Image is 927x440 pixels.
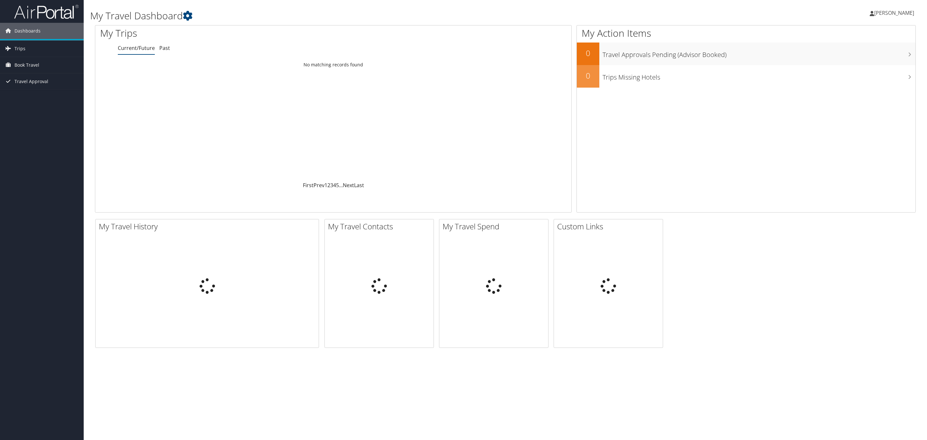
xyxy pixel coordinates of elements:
[557,221,663,232] h2: Custom Links
[118,44,155,52] a: Current/Future
[327,182,330,189] a: 2
[330,182,333,189] a: 3
[577,70,599,81] h2: 0
[100,26,368,40] h1: My Trips
[14,73,48,90] span: Travel Approval
[870,3,921,23] a: [PERSON_NAME]
[14,57,39,73] span: Book Travel
[14,4,79,19] img: airportal-logo.png
[343,182,354,189] a: Next
[324,182,327,189] a: 1
[328,221,434,232] h2: My Travel Contacts
[354,182,364,189] a: Last
[303,182,314,189] a: First
[314,182,324,189] a: Prev
[443,221,548,232] h2: My Travel Spend
[577,48,599,59] h2: 0
[339,182,343,189] span: …
[90,9,644,23] h1: My Travel Dashboard
[577,43,915,65] a: 0Travel Approvals Pending (Advisor Booked)
[577,26,915,40] h1: My Action Items
[603,47,915,59] h3: Travel Approvals Pending (Advisor Booked)
[577,65,915,88] a: 0Trips Missing Hotels
[603,70,915,82] h3: Trips Missing Hotels
[99,221,319,232] h2: My Travel History
[14,23,41,39] span: Dashboards
[14,41,25,57] span: Trips
[159,44,170,52] a: Past
[336,182,339,189] a: 5
[874,9,914,16] span: [PERSON_NAME]
[95,59,571,71] td: No matching records found
[333,182,336,189] a: 4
